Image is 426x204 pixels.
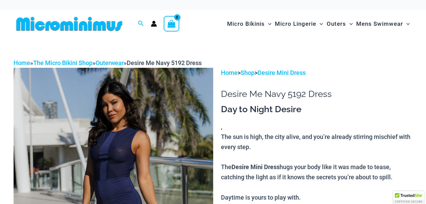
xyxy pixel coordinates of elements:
[316,15,323,33] span: Menu Toggle
[96,59,124,66] a: Outerwear
[327,15,346,33] span: Outers
[241,69,255,76] a: Shop
[14,59,202,66] span: » » »
[258,69,306,76] a: Desire Mini Dress
[224,13,412,35] nav: Site Navigation
[221,104,412,115] h3: Day to Night Desire
[275,15,316,33] span: Micro Lingerie
[221,69,238,76] a: Home
[14,16,125,32] img: MM SHOP LOGO FLAT
[151,21,157,27] a: Account icon link
[231,163,280,171] b: Desire Mini Dress
[225,14,273,34] a: Micro BikinisMenu ToggleMenu Toggle
[227,15,265,33] span: Micro Bikinis
[403,15,410,33] span: Menu Toggle
[356,15,403,33] span: Mens Swimwear
[33,59,93,66] a: The Micro Bikini Shop
[393,191,424,204] div: TrustedSite Certified
[164,16,179,32] a: View Shopping Cart, empty
[346,15,353,33] span: Menu Toggle
[265,15,271,33] span: Menu Toggle
[221,89,412,99] h1: Desire Me Navy 5192 Dress
[14,59,30,66] a: Home
[127,59,202,66] span: Desire Me Navy 5192 Dress
[221,68,412,78] p: > >
[354,14,411,34] a: Mens SwimwearMenu ToggleMenu Toggle
[325,14,354,34] a: OutersMenu ToggleMenu Toggle
[273,14,325,34] a: Micro LingerieMenu ToggleMenu Toggle
[138,20,144,28] a: Search icon link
